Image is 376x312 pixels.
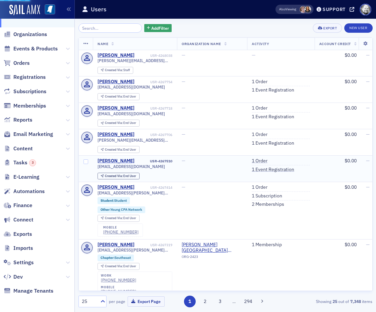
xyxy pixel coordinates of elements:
[4,173,39,181] a: E-Learning
[105,148,137,152] div: End User
[252,41,269,46] span: Activity
[101,278,136,283] div: [PHONE_NUMBER]
[345,242,357,248] span: $0.00
[4,102,46,110] a: Memberships
[98,255,134,261] div: Chapter:
[345,79,357,85] span: $0.00
[91,5,107,13] h1: Users
[98,197,130,204] div: Student:
[29,159,36,166] div: 3
[13,273,23,281] span: Dev
[4,73,46,81] a: Registrations
[105,95,137,99] div: End User
[98,52,135,58] a: [PERSON_NAME]
[182,52,185,58] span: —
[13,173,39,181] span: E-Learning
[252,184,267,190] a: 1 Order
[101,274,136,278] div: work
[136,53,173,58] div: USR-4268038
[252,242,282,248] a: 1 Membership
[40,4,55,16] a: View Homepage
[128,296,165,307] button: Export Page
[13,88,46,95] span: Subscriptions
[105,121,124,125] span: Created Via :
[4,59,30,67] a: Orders
[98,138,172,143] span: [PERSON_NAME][EMAIL_ADDRESS][PERSON_NAME][DOMAIN_NAME]
[136,159,173,163] div: USR-4267510
[366,242,370,248] span: —
[199,296,211,307] button: 2
[105,174,124,178] span: Created Via :
[98,105,135,111] a: [PERSON_NAME]
[13,188,45,195] span: Automations
[313,23,342,33] button: Export
[105,121,137,125] div: End User
[98,132,135,138] a: [PERSON_NAME]
[4,273,23,281] a: Dev
[182,242,242,254] a: [PERSON_NAME][GEOGRAPHIC_DATA] ([PERSON_NAME], [GEOGRAPHIC_DATA])
[98,242,135,248] div: [PERSON_NAME]
[323,6,346,12] div: Support
[13,31,47,38] span: Organizations
[13,131,53,138] span: Email Marketing
[252,193,282,199] a: 1 Subscription
[101,256,131,260] a: Chapter:Southeast
[182,255,242,261] div: ORG-2423
[182,242,242,254] span: Alcorn State University (Lorman, MS)
[345,158,357,164] span: $0.00
[182,158,185,164] span: —
[136,185,173,190] div: USR-4267414
[4,245,33,252] a: Imports
[252,105,267,111] a: 1 Order
[229,298,239,304] span: …
[98,173,140,180] div: Created Via: End User
[136,106,173,111] div: USR-4267718
[105,68,124,72] span: Created Via :
[136,133,173,137] div: USR-4267706
[4,216,33,223] a: Connect
[101,198,127,203] a: Student:Student
[105,264,124,268] span: Created Via :
[252,167,294,173] a: 1 Event Registration
[101,207,142,212] a: Other:Young CPA Network
[366,52,370,58] span: —
[349,298,362,304] strong: 7,348
[4,45,58,52] a: Events & Products
[345,184,357,190] span: $0.00
[13,287,53,295] span: Manage Tenants
[98,248,172,253] span: [EMAIL_ADDRESS][PERSON_NAME][DOMAIN_NAME]
[4,145,33,152] a: Content
[9,5,40,15] img: SailAMX
[98,120,140,127] div: Created Via: End User
[82,298,97,305] div: 25
[136,243,173,247] div: USR-4267319
[279,7,286,11] div: Also
[252,87,294,93] a: 1 Event Registration
[98,263,140,270] div: Created Via: End User
[4,259,34,266] a: Settings
[344,23,372,33] a: New User
[105,147,124,152] span: Created Via :
[13,59,30,67] span: Orders
[103,225,139,229] div: mobile
[13,230,32,238] span: Exports
[98,164,165,169] span: [EMAIL_ADDRESS][DOMAIN_NAME]
[304,6,311,13] span: Noma Burge
[214,296,226,307] button: 3
[101,289,136,294] a: [PHONE_NUMBER]
[252,132,267,138] a: 1 Order
[98,215,140,222] div: Created Via: End User
[4,31,47,38] a: Organizations
[345,131,357,137] span: $0.00
[242,296,254,307] button: 294
[13,145,33,152] span: Content
[101,285,136,289] div: mobile
[323,26,337,30] div: Export
[98,146,140,153] div: Created Via: End User
[13,45,58,52] span: Events & Products
[45,4,55,15] img: SailAMX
